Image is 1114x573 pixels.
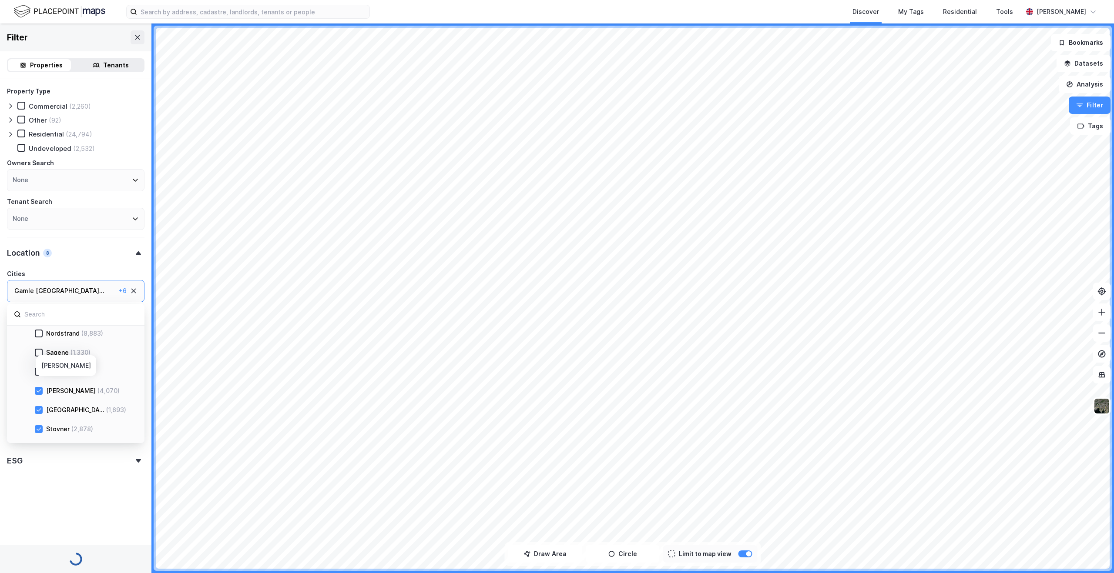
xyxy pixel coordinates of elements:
div: (2,260) [69,102,91,110]
div: [PERSON_NAME] [1037,7,1086,17]
img: logo.f888ab2527a4732fd821a326f86c7f29.svg [14,4,105,19]
iframe: Chat Widget [1070,531,1114,573]
div: Tenant Search [7,197,52,207]
button: Draw Area [508,545,582,563]
div: Properties [30,60,63,70]
div: Tools [996,7,1013,17]
div: Limit to map view [679,549,731,559]
div: Undeveloped [29,144,71,153]
div: (92) [49,116,61,124]
div: Other [29,116,47,124]
div: + 6 [119,286,127,296]
input: Search by address, cadastre, landlords, tenants or people [137,5,369,18]
div: (24,794) [66,130,92,138]
div: ESG [7,456,22,466]
div: Tenants [103,60,129,70]
img: spinner.a6d8c91a73a9ac5275cf975e30b51cfb.svg [69,552,83,566]
div: 8 [43,249,52,257]
div: Property Type [7,86,50,97]
div: Owners Search [7,158,54,168]
div: (2,532) [73,144,95,153]
button: Datasets [1057,55,1111,72]
img: 9k= [1094,398,1110,414]
div: My Tags [898,7,924,17]
button: Bookmarks [1051,34,1111,51]
button: Filter [1069,97,1111,114]
div: Cities [7,269,25,279]
div: Location [7,248,40,258]
div: Residential [943,7,977,17]
div: Discover [852,7,879,17]
div: Commercial [29,102,67,110]
button: Analysis [1059,76,1111,93]
div: Residential [29,130,64,138]
button: Circle [586,545,660,563]
button: Tags [1070,117,1111,135]
div: Filter [7,30,28,44]
div: None [13,175,28,185]
div: Gamle [GEOGRAPHIC_DATA] ... [14,286,104,296]
div: None [13,213,28,224]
